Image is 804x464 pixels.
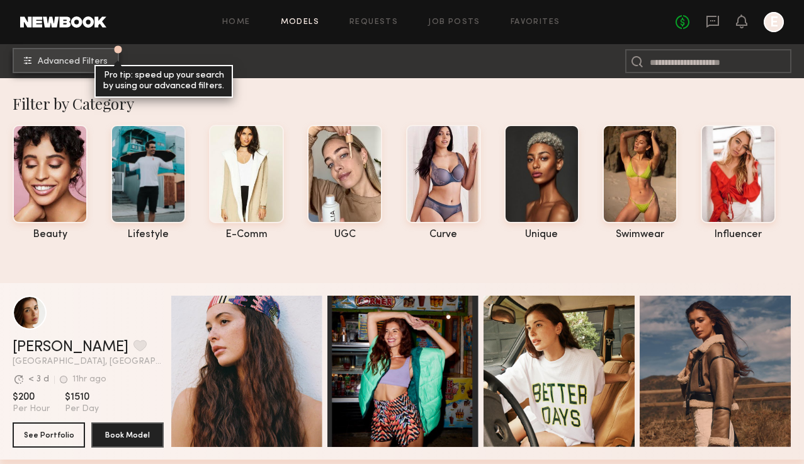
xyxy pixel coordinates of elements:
div: 11hr ago [72,375,106,384]
div: unique [504,229,579,240]
div: influencer [701,229,776,240]
a: Favorites [511,18,560,26]
button: See Portfolio [13,422,85,448]
span: Per Day [65,403,99,415]
span: Per Hour [13,403,50,415]
button: Book Model [91,422,164,448]
div: curve [406,229,481,240]
div: Pro tip: speed up your search by using our advanced filters. [94,65,233,98]
button: Advanced Filters [13,48,119,73]
div: beauty [13,229,88,240]
div: swimwear [603,229,677,240]
div: Filter by Category [13,93,804,113]
div: UGC [307,229,382,240]
span: Advanced Filters [38,57,108,66]
span: $200 [13,391,50,403]
a: Job Posts [428,18,480,26]
a: Home [222,18,251,26]
div: < 3 d [28,375,49,384]
span: [GEOGRAPHIC_DATA], [GEOGRAPHIC_DATA] [13,357,164,366]
a: [PERSON_NAME] [13,340,128,355]
div: e-comm [209,229,284,240]
span: $1510 [65,391,99,403]
a: E [764,12,784,32]
a: Requests [349,18,398,26]
a: Models [281,18,319,26]
div: lifestyle [111,229,186,240]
